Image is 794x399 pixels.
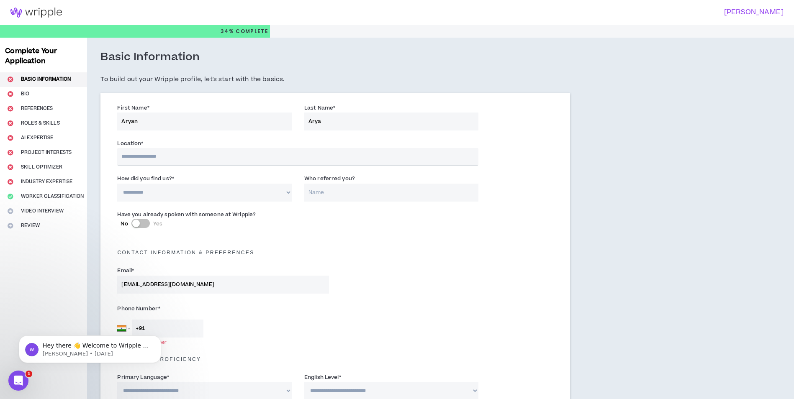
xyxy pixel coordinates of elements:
h5: To build out your Wripple profile, let's start with the basics. [100,74,570,84]
label: Last Name [304,101,335,115]
iframe: Intercom live chat [8,371,28,391]
h3: [PERSON_NAME] [392,8,784,16]
label: Phone Number [117,302,329,315]
h5: Language Proficiency [111,356,560,362]
label: English Level [304,371,341,384]
label: Who referred you? [304,172,355,185]
input: Enter Email [117,276,329,294]
label: Primary Language [117,371,169,384]
span: Yes [153,220,162,228]
div: Invalid phone number [117,339,329,348]
h3: Complete Your Application [2,46,85,66]
span: No [121,220,128,228]
label: How did you find us? [117,172,174,185]
span: Complete [234,28,268,35]
button: NoYes [131,219,150,228]
label: Have you already spoken with someone at Wripple? [117,208,256,221]
input: Last Name [304,113,479,130]
label: Location [117,137,143,150]
label: First Name [117,101,149,115]
label: Email [117,264,134,277]
input: First Name [117,113,292,130]
h5: Contact Information & preferences [111,250,560,256]
h3: Basic Information [100,50,200,64]
p: 34% [221,25,268,38]
span: 1 [26,371,32,377]
iframe: Intercom notifications message [6,318,174,376]
input: Name [304,184,479,202]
